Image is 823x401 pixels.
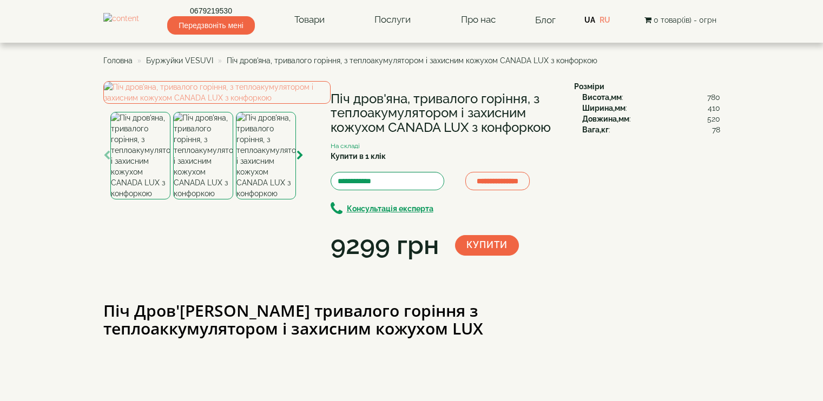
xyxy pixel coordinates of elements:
div: : [582,103,720,113]
div: 9299 грн [331,227,439,264]
a: Блог [535,15,556,25]
span: 410 [708,103,720,113]
b: Розміри [574,82,604,91]
h1: Піч дров'яна, тривалого горіння, з теплоакумулятором і захисним кожухом CANADA LUX з конфоркою [331,92,558,135]
span: 780 [707,92,720,103]
b: Піч Дров'[PERSON_NAME] тривалого горіння з теплоаккумулятором і захисним кожухом LUX [103,299,483,339]
span: 0 товар(ів) - 0грн [654,16,716,24]
div: : [582,124,720,135]
a: Про нас [450,8,506,32]
label: Купити в 1 клік [331,151,386,162]
a: Товари [284,8,335,32]
a: Головна [103,56,133,65]
a: UA [584,16,595,24]
span: 78 [712,124,720,135]
b: Вага,кг [582,125,609,134]
a: Буржуйки VESUVI [146,56,213,65]
img: content [103,13,139,26]
div: : [582,92,720,103]
img: Піч дров'яна, тривалого горіння, з теплоакумулятором і захисним кожухом CANADA LUX з конфоркою [236,112,296,199]
a: 0679219530 [167,5,254,16]
b: Висота,мм [582,93,622,102]
button: Купити [455,235,519,256]
span: Піч дров'яна, тривалого горіння, з теплоакумулятором і захисним кожухом CANADA LUX з конфоркою [227,56,597,65]
img: Піч дров'яна, тривалого горіння, з теплоакумулятором і захисним кожухом CANADA LUX з конфоркою [173,112,233,199]
b: Довжина,мм [582,115,629,123]
span: Передзвоніть мені [167,16,254,35]
b: Консультація експерта [347,204,433,213]
img: Піч дров'яна, тривалого горіння, з теплоакумулятором і захисним кожухом CANADA LUX з конфоркою [110,112,170,199]
small: На складі [331,142,360,150]
b: Ширина,мм [582,104,626,112]
a: RU [600,16,610,24]
div: : [582,113,720,124]
a: Послуги [364,8,422,32]
img: Піч дров'яна, тривалого горіння, з теплоакумулятором і захисним кожухом CANADA LUX з конфоркою [103,81,331,104]
button: 0 товар(ів) - 0грн [641,14,720,26]
span: 520 [707,113,720,124]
